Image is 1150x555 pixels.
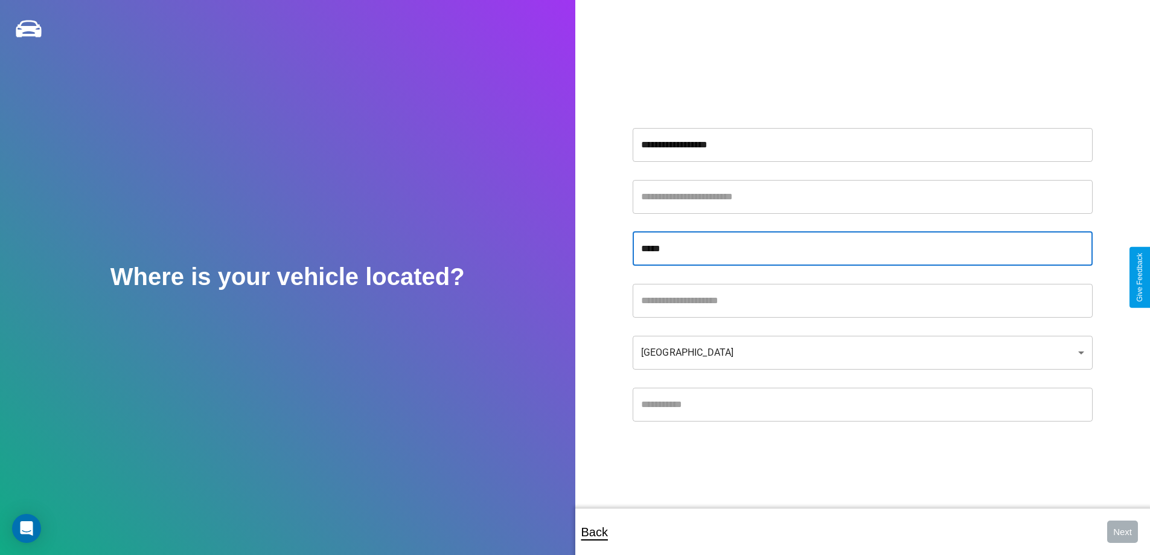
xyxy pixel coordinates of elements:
div: Give Feedback [1136,253,1144,302]
button: Next [1107,521,1138,543]
div: Open Intercom Messenger [12,514,41,543]
p: Back [581,521,608,543]
h2: Where is your vehicle located? [110,263,465,290]
div: [GEOGRAPHIC_DATA] [633,336,1093,370]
